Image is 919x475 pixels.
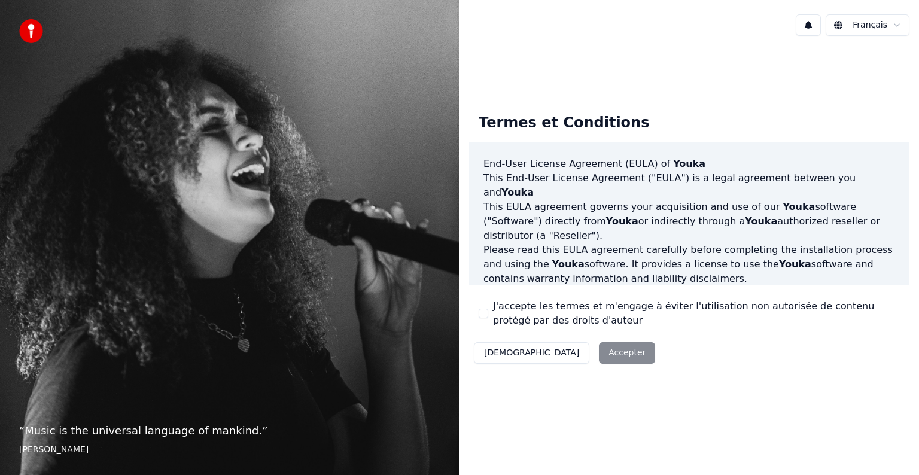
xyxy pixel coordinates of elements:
[483,243,895,286] p: Please read this EULA agreement carefully before completing the installation process and using th...
[474,342,589,364] button: [DEMOGRAPHIC_DATA]
[19,422,440,439] p: “ Music is the universal language of mankind. ”
[552,258,585,270] span: Youka
[483,171,895,200] p: This End-User License Agreement ("EULA") is a legal agreement between you and
[606,215,638,227] span: Youka
[483,157,895,171] h3: End-User License Agreement (EULA) of
[745,215,777,227] span: Youka
[469,104,659,142] div: Termes et Conditions
[483,200,895,243] p: This EULA agreement governs your acquisition and use of our software ("Software") directly from o...
[779,258,811,270] span: Youka
[783,201,815,212] span: Youka
[19,19,43,43] img: youka
[501,187,534,198] span: Youka
[19,444,440,456] footer: [PERSON_NAME]
[673,158,705,169] span: Youka
[493,299,900,328] label: J'accepte les termes et m'engage à éviter l'utilisation non autorisée de contenu protégé par des ...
